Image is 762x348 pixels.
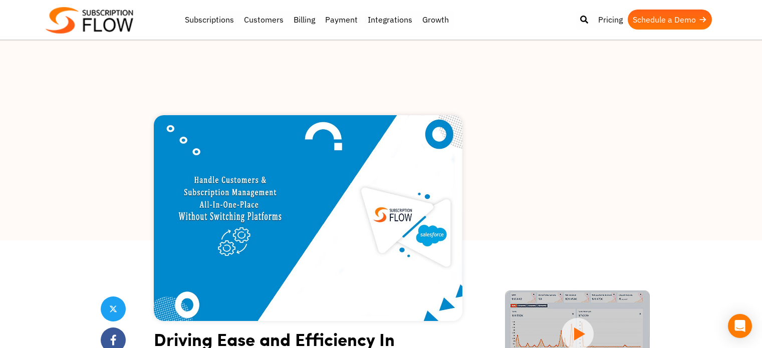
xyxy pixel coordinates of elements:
img: Subscriptionflow [46,7,133,34]
a: Payment [320,10,363,30]
a: Schedule a Demo [628,10,712,30]
img: SubscriptionFlow-SalesForce-Integration [154,115,462,321]
a: Growth [417,10,454,30]
a: Pricing [593,10,628,30]
a: Integrations [363,10,417,30]
a: Customers [239,10,289,30]
a: Subscriptions [180,10,239,30]
a: Billing [289,10,320,30]
div: Open Intercom Messenger [728,314,752,338]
